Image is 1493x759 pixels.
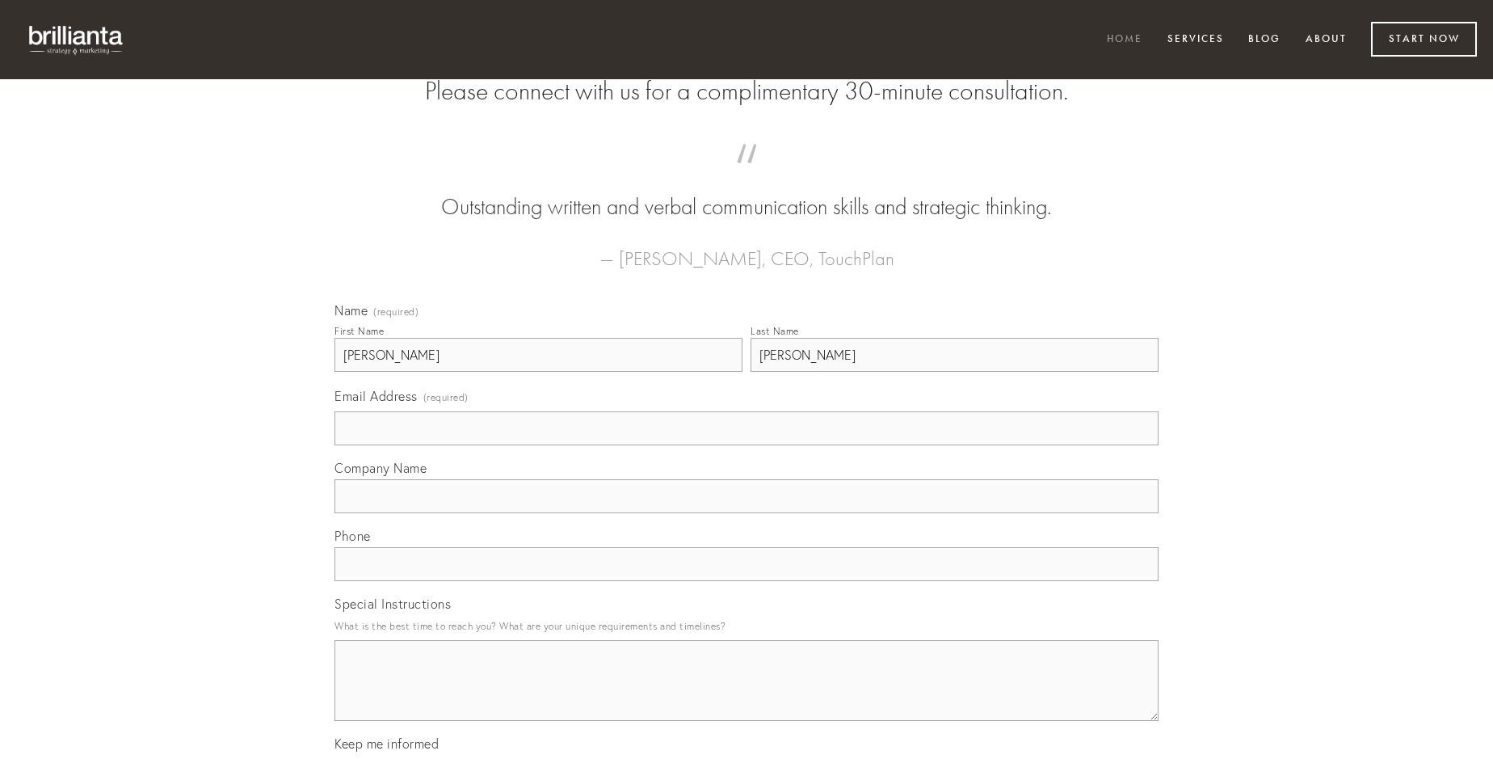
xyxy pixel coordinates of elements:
[334,615,1159,637] p: What is the best time to reach you? What are your unique requirements and timelines?
[334,460,427,476] span: Company Name
[1371,22,1477,57] a: Start Now
[334,736,439,752] span: Keep me informed
[1157,27,1234,53] a: Services
[1238,27,1291,53] a: Blog
[360,160,1133,192] span: “
[334,388,418,404] span: Email Address
[16,16,137,63] img: brillianta - research, strategy, marketing
[373,307,418,317] span: (required)
[334,302,368,318] span: Name
[751,325,799,337] div: Last Name
[360,223,1133,275] figcaption: — [PERSON_NAME], CEO, TouchPlan
[334,76,1159,107] h2: Please connect with us for a complimentary 30-minute consultation.
[334,325,384,337] div: First Name
[1096,27,1153,53] a: Home
[423,386,469,408] span: (required)
[334,596,451,612] span: Special Instructions
[1295,27,1357,53] a: About
[360,160,1133,223] blockquote: Outstanding written and verbal communication skills and strategic thinking.
[334,528,371,544] span: Phone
